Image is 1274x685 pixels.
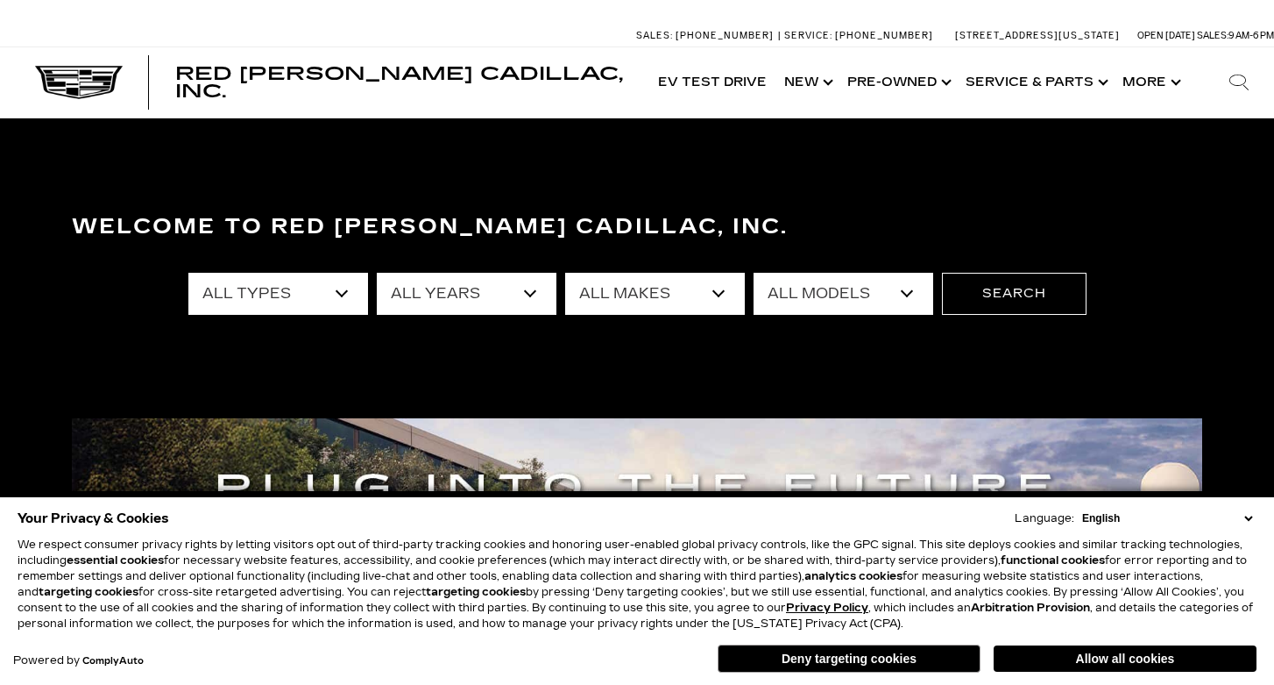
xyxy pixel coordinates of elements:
[786,602,868,614] a: Privacy Policy
[778,31,938,40] a: Service: [PHONE_NUMBER]
[1015,513,1074,524] div: Language:
[377,273,556,315] select: Filter by year
[971,602,1090,614] strong: Arbitration Provision
[784,30,832,41] span: Service:
[175,65,632,100] a: Red [PERSON_NAME] Cadillac, Inc.
[1078,510,1256,526] select: Language Select
[13,655,144,667] div: Powered by
[718,645,980,673] button: Deny targeting cookies
[82,656,144,667] a: ComplyAuto
[636,31,778,40] a: Sales: [PHONE_NUMBER]
[835,30,933,41] span: [PHONE_NUMBER]
[957,47,1114,118] a: Service & Parts
[839,47,957,118] a: Pre-Owned
[35,66,123,99] img: Cadillac Dark Logo with Cadillac White Text
[426,586,526,598] strong: targeting cookies
[994,646,1256,672] button: Allow all cookies
[565,273,745,315] select: Filter by make
[942,273,1086,315] button: Search
[18,506,169,531] span: Your Privacy & Cookies
[676,30,774,41] span: [PHONE_NUMBER]
[649,47,775,118] a: EV Test Drive
[1114,47,1186,118] button: More
[636,30,673,41] span: Sales:
[67,554,164,567] strong: essential cookies
[39,586,138,598] strong: targeting cookies
[955,30,1120,41] a: [STREET_ADDRESS][US_STATE]
[175,63,623,102] span: Red [PERSON_NAME] Cadillac, Inc.
[804,570,902,582] strong: analytics cookies
[1228,30,1274,41] span: 9 AM-6 PM
[188,273,368,315] select: Filter by type
[1001,554,1105,567] strong: functional cookies
[1137,30,1195,41] span: Open [DATE]
[1197,30,1228,41] span: Sales:
[754,273,933,315] select: Filter by model
[18,537,1256,631] p: We respect consumer privacy rights by letting visitors opt out of third-party tracking cookies an...
[775,47,839,118] a: New
[72,210,1202,245] h3: Welcome to Red [PERSON_NAME] Cadillac, Inc.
